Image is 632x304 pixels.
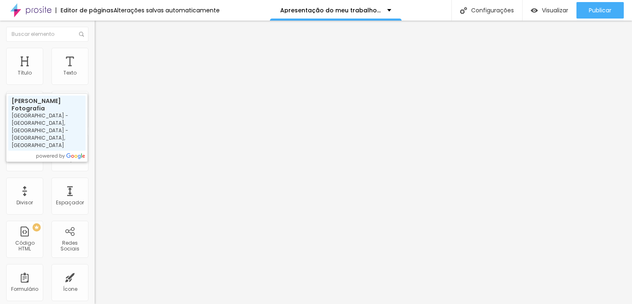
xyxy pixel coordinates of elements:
[576,2,624,19] button: Publicar
[589,6,611,14] font: Publicar
[60,239,79,252] font: Redes Sociais
[95,21,632,304] iframe: Editor
[523,2,576,19] button: Visualizar
[79,32,84,37] img: Ícone
[280,6,420,14] font: Apresentação do meu trabalho no Instagram
[542,6,568,14] font: Visualizar
[63,285,77,292] font: Ícone
[60,6,114,14] font: Editor de páginas
[6,27,88,42] input: Buscar elemento
[18,69,32,76] font: Título
[460,7,467,14] img: Ícone
[471,6,514,14] font: Configurações
[114,6,220,14] font: Alterações salvas automaticamente
[16,199,33,206] font: Divisor
[11,285,38,292] font: Formulário
[63,69,77,76] font: Texto
[56,199,84,206] font: Espaçador
[15,239,35,252] font: Código HTML
[531,7,538,14] img: view-1.svg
